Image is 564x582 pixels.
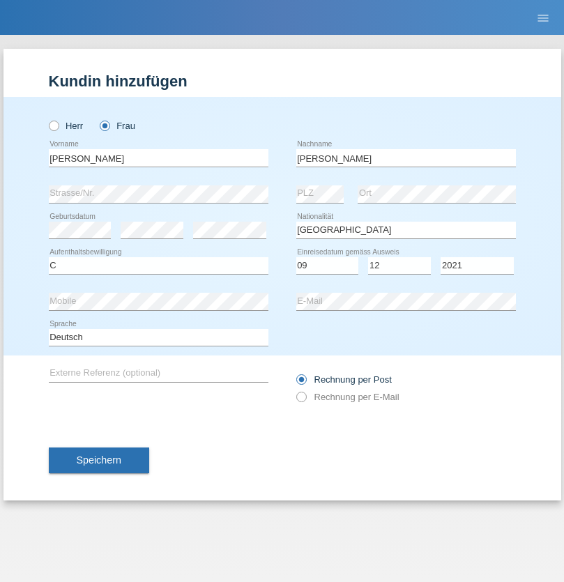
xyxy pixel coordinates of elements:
[77,454,121,466] span: Speichern
[296,392,305,409] input: Rechnung per E-Mail
[529,13,557,22] a: menu
[49,121,58,130] input: Herr
[296,392,399,402] label: Rechnung per E-Mail
[49,447,149,474] button: Speichern
[100,121,109,130] input: Frau
[536,11,550,25] i: menu
[296,374,392,385] label: Rechnung per Post
[49,121,84,131] label: Herr
[296,374,305,392] input: Rechnung per Post
[49,72,516,90] h1: Kundin hinzufügen
[100,121,135,131] label: Frau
